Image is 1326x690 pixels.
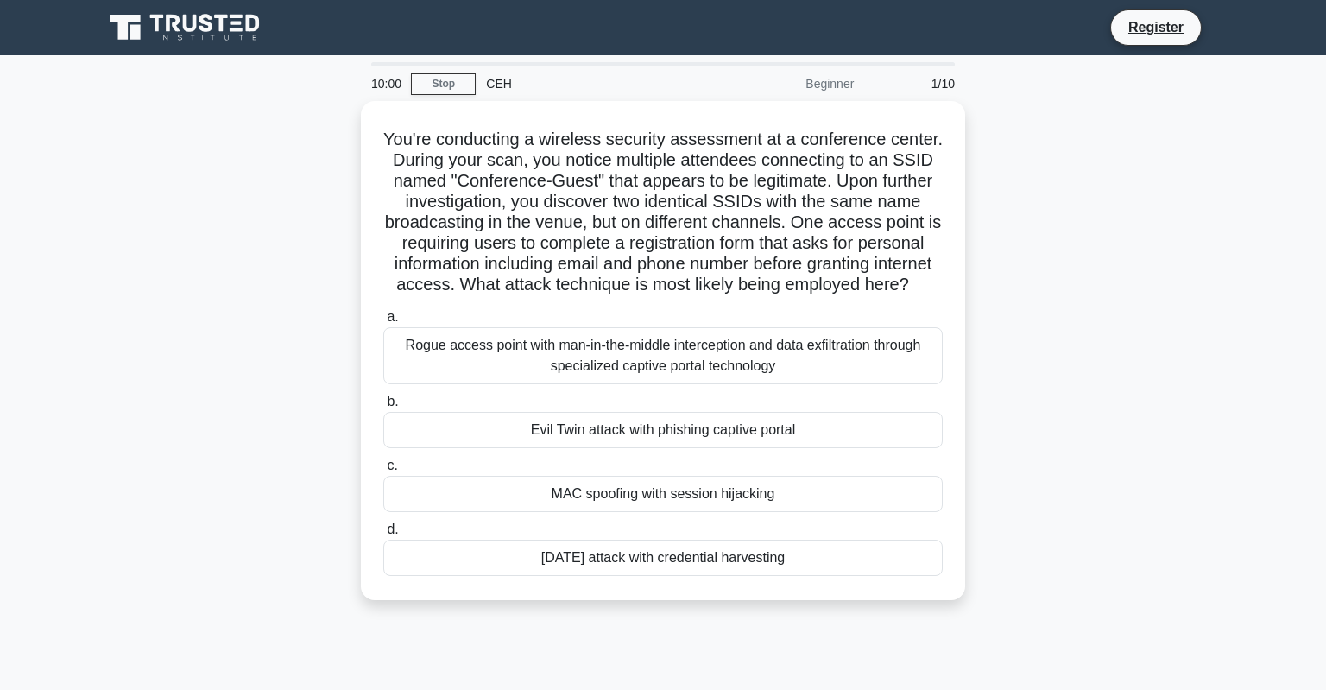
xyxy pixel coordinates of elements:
[387,458,397,472] span: c.
[361,66,411,101] div: 10:00
[411,73,476,95] a: Stop
[713,66,864,101] div: Beginner
[476,66,713,101] div: CEH
[387,394,398,408] span: b.
[864,66,965,101] div: 1/10
[387,309,398,324] span: a.
[383,540,943,576] div: [DATE] attack with credential harvesting
[383,412,943,448] div: Evil Twin attack with phishing captive portal
[382,129,944,296] h5: You're conducting a wireless security assessment at a conference center. During your scan, you no...
[383,327,943,384] div: Rogue access point with man-in-the-middle interception and data exfiltration through specialized ...
[387,522,398,536] span: d.
[1118,16,1194,38] a: Register
[383,476,943,512] div: MAC spoofing with session hijacking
